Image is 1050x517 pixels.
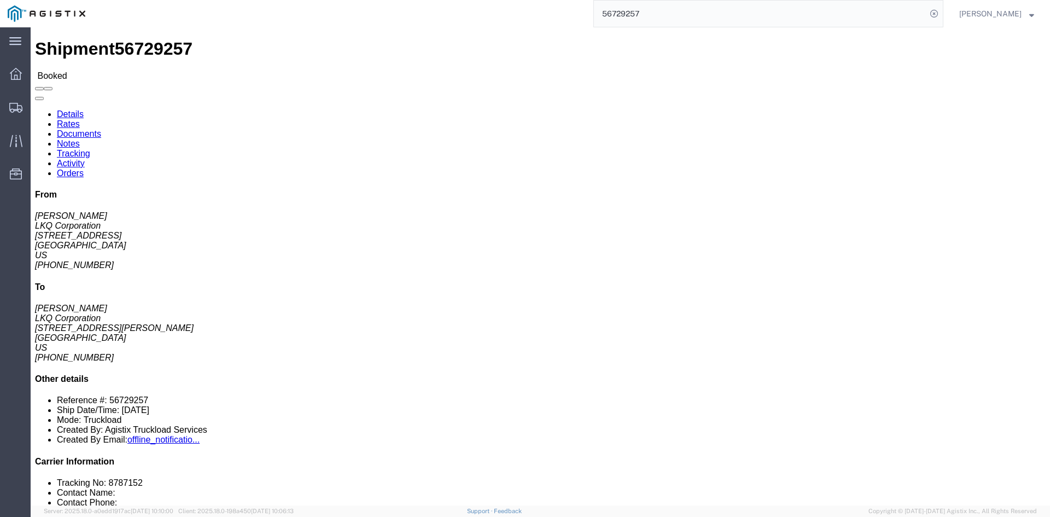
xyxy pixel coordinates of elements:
span: Douglas Harris [959,8,1022,20]
span: [DATE] 10:10:00 [131,508,173,514]
iframe: FS Legacy Container [31,27,1050,506]
span: Copyright © [DATE]-[DATE] Agistix Inc., All Rights Reserved [868,507,1037,516]
a: Feedback [494,508,522,514]
span: Client: 2025.18.0-198a450 [178,508,294,514]
button: [PERSON_NAME] [959,7,1035,20]
img: logo [8,5,85,22]
span: Server: 2025.18.0-a0edd1917ac [44,508,173,514]
span: [DATE] 10:06:13 [251,508,294,514]
a: Support [467,508,494,514]
input: Search for shipment number, reference number [594,1,926,27]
